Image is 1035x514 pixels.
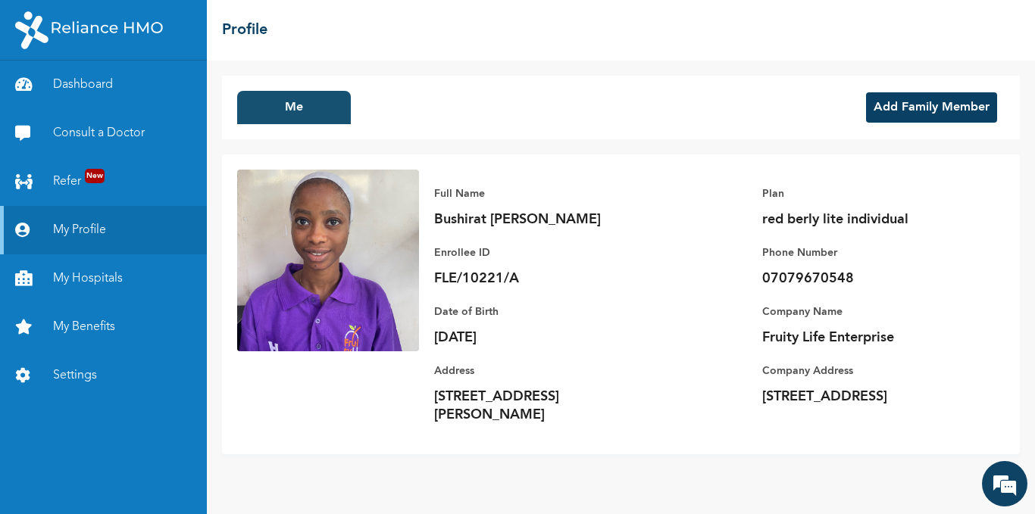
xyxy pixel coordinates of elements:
[762,269,974,288] p: 07079670548
[249,8,285,44] div: Minimize live chat window
[866,92,997,123] button: Add Family Member
[762,185,974,203] p: Plan
[434,362,646,380] p: Address
[222,19,267,42] h2: Profile
[434,329,646,347] p: [DATE]
[8,460,149,471] span: Conversation
[434,244,646,262] p: Enrollee ID
[762,303,974,321] p: Company Name
[237,91,351,124] button: Me
[28,76,61,114] img: d_794563401_company_1708531726252_794563401
[8,381,289,434] textarea: Type your message and hit 'Enter'
[15,11,163,49] img: RelianceHMO's Logo
[762,362,974,380] p: Company Address
[85,169,105,183] span: New
[762,329,974,347] p: Fruity Life Enterprise
[434,210,646,229] p: Bushirat [PERSON_NAME]
[434,269,646,288] p: FLE/10221/A
[762,388,974,406] p: [STREET_ADDRESS]
[149,434,289,481] div: FAQs
[762,210,974,229] p: red berly lite individual
[237,170,419,351] img: Enrollee
[79,85,255,104] div: Chat with us now
[434,303,646,321] p: Date of Birth
[762,244,974,262] p: Phone Number
[434,388,646,424] p: [STREET_ADDRESS][PERSON_NAME]
[434,185,646,203] p: Full Name
[88,174,209,327] span: We're online!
